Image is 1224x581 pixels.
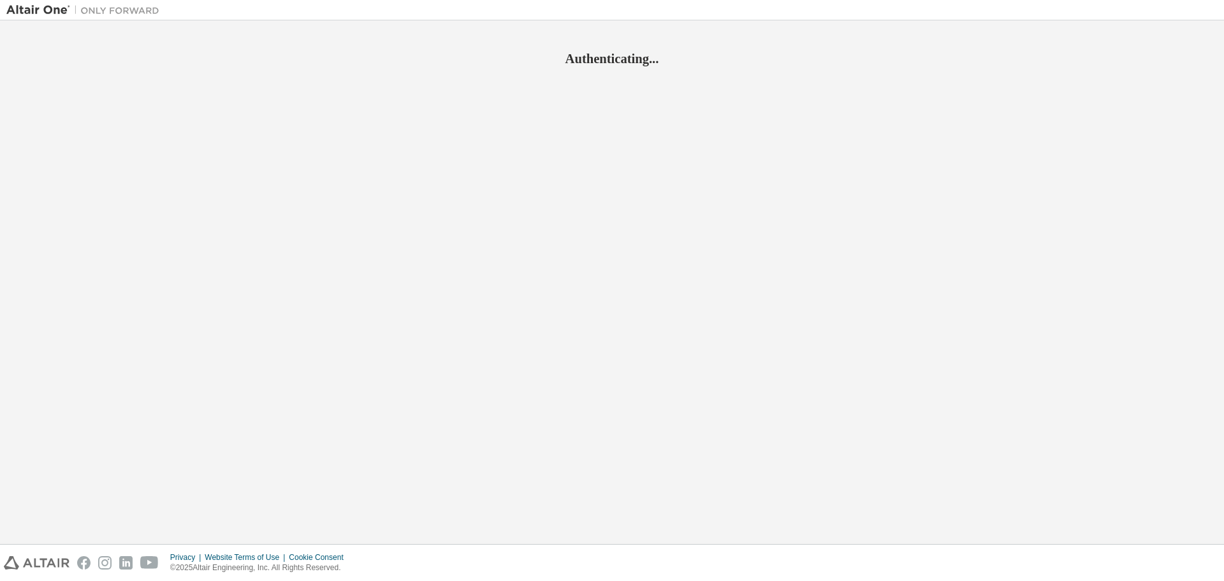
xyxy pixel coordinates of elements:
img: facebook.svg [77,556,91,570]
div: Privacy [170,552,205,563]
div: Website Terms of Use [205,552,289,563]
div: Cookie Consent [289,552,351,563]
p: © 2025 Altair Engineering, Inc. All Rights Reserved. [170,563,351,573]
img: youtube.svg [140,556,159,570]
img: linkedin.svg [119,556,133,570]
img: instagram.svg [98,556,112,570]
h2: Authenticating... [6,50,1218,67]
img: Altair One [6,4,166,17]
img: altair_logo.svg [4,556,69,570]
